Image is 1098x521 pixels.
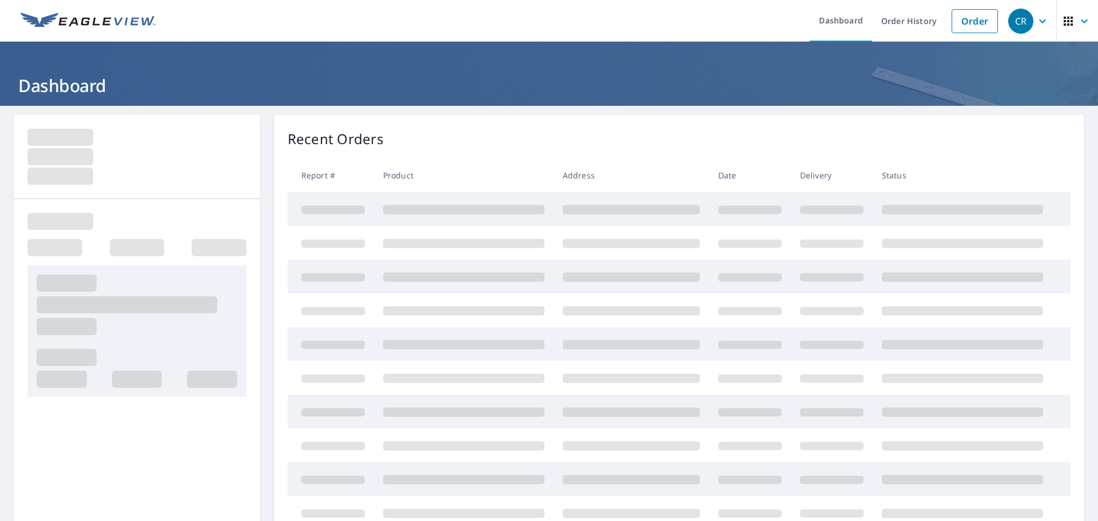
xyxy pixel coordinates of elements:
[709,158,791,192] th: Date
[288,129,384,149] p: Recent Orders
[554,158,709,192] th: Address
[873,158,1052,192] th: Status
[374,158,554,192] th: Product
[952,9,998,33] a: Order
[14,74,1084,97] h1: Dashboard
[21,13,156,30] img: EV Logo
[1008,9,1033,34] div: CR
[288,158,374,192] th: Report #
[791,158,873,192] th: Delivery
